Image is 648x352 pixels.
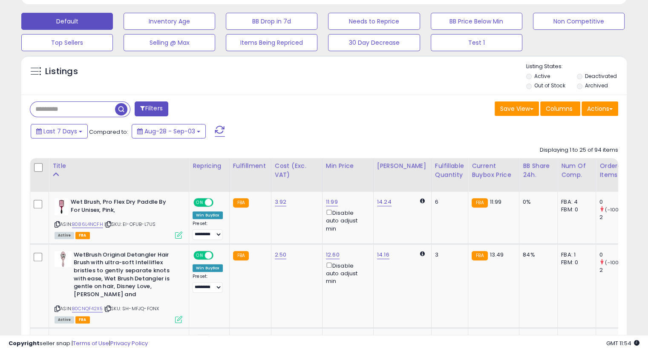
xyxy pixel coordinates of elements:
[431,13,522,30] button: BB Price Below Min
[534,72,550,80] label: Active
[585,72,616,80] label: Deactivated
[377,251,389,259] a: 14.16
[226,34,317,51] button: Items Being Repriced
[561,259,589,266] div: FBM: 0
[275,162,319,179] div: Cost (Exc. VAT)
[328,34,420,51] button: 30 Day Decrease
[599,251,634,259] div: 0
[606,339,639,347] span: 2025-09-11 11:54 GMT
[52,162,185,170] div: Title
[194,199,205,206] span: ON
[9,339,40,347] strong: Copyright
[110,339,148,347] a: Privacy Policy
[104,305,159,312] span: | SKU: SH-MFJQ-FONX
[599,198,634,206] div: 0
[533,13,625,30] button: Non Competitive
[55,198,182,238] div: ASIN:
[75,232,90,239] span: FBA
[546,104,573,113] span: Columns
[561,162,592,179] div: Num of Comp.
[55,251,72,267] img: 41PnuJiob8L._SL40_.jpg
[326,162,370,170] div: Min Price
[124,13,215,30] button: Inventory Age
[495,101,539,116] button: Save View
[326,251,340,259] a: 12.60
[55,251,182,322] div: ASIN:
[472,251,487,260] small: FBA
[194,251,205,259] span: ON
[561,198,589,206] div: FBA: 4
[582,101,618,116] button: Actions
[599,162,631,179] div: Ordered Items
[45,66,78,78] h5: Listings
[585,82,608,89] label: Archived
[523,251,551,259] div: 84%
[534,82,565,89] label: Out of Stock
[193,274,223,293] div: Preset:
[377,198,392,206] a: 14.24
[31,124,88,138] button: Last 7 Days
[605,259,625,266] small: (-100%)
[435,162,464,179] div: Fulfillable Quantity
[472,162,516,179] div: Current Buybox Price
[328,13,420,30] button: Needs to Reprice
[132,124,206,138] button: Aug-28 - Sep-03
[72,305,103,312] a: B0CNQF42X5
[605,206,625,213] small: (-100%)
[561,206,589,214] div: FBM: 0
[135,101,168,116] button: Filters
[212,251,226,259] span: OFF
[526,63,627,71] p: Listing States:
[226,13,317,30] button: BB Drop in 7d
[89,128,128,136] span: Compared to:
[55,198,69,215] img: 31h05oT62cL._SL40_.jpg
[193,211,223,219] div: Win BuyBox
[73,339,109,347] a: Terms of Use
[275,251,287,259] a: 2.50
[561,251,589,259] div: FBA: 1
[193,264,223,272] div: Win BuyBox
[540,101,580,116] button: Columns
[435,198,461,206] div: 6
[599,266,634,274] div: 2
[21,34,113,51] button: Top Sellers
[472,198,487,208] small: FBA
[326,208,367,233] div: Disable auto adjust min
[43,127,77,136] span: Last 7 Days
[540,146,618,154] div: Displaying 1 to 25 of 94 items
[9,340,148,348] div: seller snap | |
[490,251,504,259] span: 13.49
[55,316,74,323] span: All listings currently available for purchase on Amazon
[275,198,287,206] a: 3.92
[71,198,174,216] b: Wet Brush, Pro Flex Dry Paddle By For Unisex, Pink,
[233,198,249,208] small: FBA
[435,251,461,259] div: 3
[326,198,338,206] a: 11.99
[124,34,215,51] button: Selling @ Max
[193,162,226,170] div: Repricing
[326,261,367,286] div: Disable auto adjust min
[144,127,195,136] span: Aug-28 - Sep-03
[193,221,223,240] div: Preset:
[523,198,551,206] div: 0%
[523,162,554,179] div: BB Share 24h.
[74,251,177,300] b: WetBrush Original Detangler Hair Brush with ultra-soft Intelliflex bristles to gently separate kn...
[21,13,113,30] button: Default
[431,34,522,51] button: Test 1
[212,199,226,206] span: OFF
[599,214,634,221] div: 2
[233,162,268,170] div: Fulfillment
[490,198,502,206] span: 11.99
[55,232,74,239] span: All listings currently available for purchase on Amazon
[377,162,428,170] div: [PERSON_NAME]
[233,251,249,260] small: FBA
[72,221,103,228] a: B086L4NCFH
[104,221,156,228] span: | SKU: EI-OFUB-L7US
[75,316,90,323] span: FBA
